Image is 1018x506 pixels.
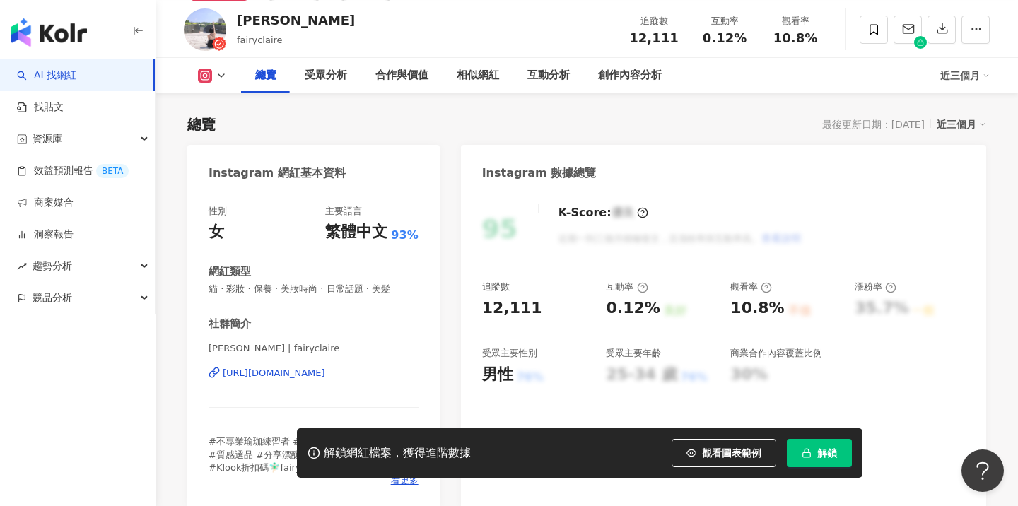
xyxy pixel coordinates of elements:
[187,114,216,134] div: 總覽
[17,228,74,242] a: 洞察報告
[482,298,542,319] div: 12,111
[730,281,772,293] div: 觀看率
[598,67,662,84] div: 創作內容分析
[855,281,896,293] div: 漲粉率
[17,164,129,178] a: 效益預測報告BETA
[482,364,513,386] div: 男性
[324,446,471,461] div: 解鎖網紅檔案，獲得進階數據
[209,342,419,355] span: [PERSON_NAME] | fairyclaire
[325,221,387,243] div: 繁體中文
[209,205,227,218] div: 性別
[482,347,537,360] div: 受眾主要性別
[223,367,325,379] div: [URL][DOMAIN_NAME]
[703,31,747,45] span: 0.12%
[606,281,648,293] div: 互動率
[457,67,499,84] div: 相似網紅
[629,30,678,45] span: 12,111
[17,100,64,114] a: 找貼文
[730,347,822,360] div: 商業合作內容覆蓋比例
[305,67,347,84] div: 受眾分析
[184,8,226,51] img: KOL Avatar
[17,196,74,210] a: 商案媒合
[325,205,362,218] div: 主要語言
[11,18,87,47] img: logo
[768,14,822,28] div: 觀看率
[237,11,355,29] div: [PERSON_NAME]
[17,69,76,83] a: searchAI 找網紅
[937,115,986,134] div: 近三個月
[730,298,784,319] div: 10.8%
[606,298,660,319] div: 0.12%
[391,474,419,487] span: 看更多
[255,67,276,84] div: 總覽
[33,282,72,314] span: 競品分析
[375,67,428,84] div: 合作與價值
[817,447,837,459] span: 解鎖
[627,14,681,28] div: 追蹤數
[787,439,852,467] button: 解鎖
[606,347,661,360] div: 受眾主要年齡
[33,250,72,282] span: 趨勢分析
[391,228,418,243] span: 93%
[940,64,990,87] div: 近三個月
[773,31,817,45] span: 10.8%
[672,439,776,467] button: 觀看圖表範例
[209,264,251,279] div: 網紅類型
[822,119,925,130] div: 最後更新日期：[DATE]
[209,367,419,379] a: [URL][DOMAIN_NAME]
[209,283,419,295] span: 貓 · 彩妝 · 保養 · 美妝時尚 · 日常話題 · 美髮
[698,14,751,28] div: 互動率
[237,35,283,45] span: fairyclaire
[482,281,510,293] div: 追蹤數
[482,165,597,181] div: Instagram 數據總覽
[527,67,570,84] div: 互動分析
[209,317,251,331] div: 社群簡介
[209,165,346,181] div: Instagram 網紅基本資料
[209,221,224,243] div: 女
[33,123,62,155] span: 資源庫
[702,447,761,459] span: 觀看圖表範例
[17,261,27,271] span: rise
[558,205,648,220] div: K-Score :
